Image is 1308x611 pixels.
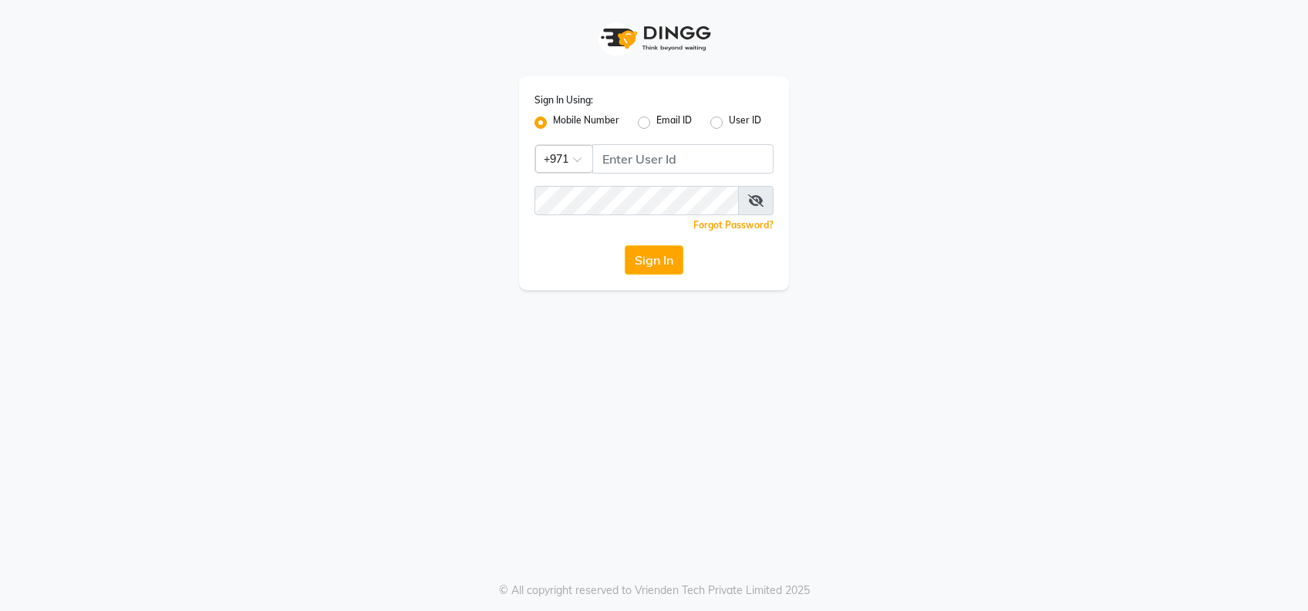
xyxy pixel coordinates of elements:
button: Sign In [625,245,683,275]
label: Sign In Using: [534,93,593,107]
input: Username [592,144,774,174]
label: Email ID [656,113,692,132]
label: Mobile Number [553,113,619,132]
img: logo1.svg [592,15,716,61]
input: Username [534,186,739,215]
a: Forgot Password? [693,219,774,231]
label: User ID [729,113,761,132]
